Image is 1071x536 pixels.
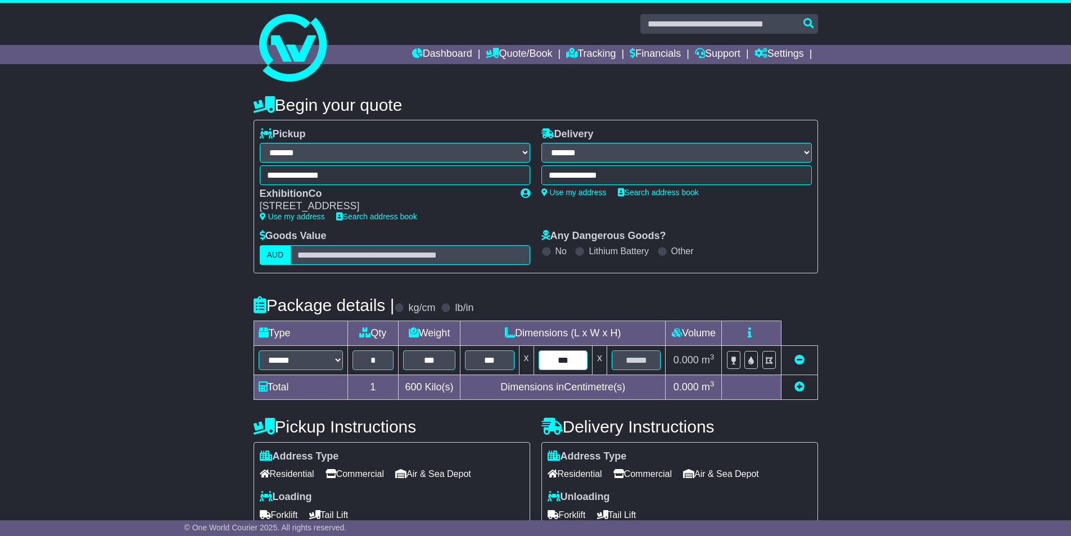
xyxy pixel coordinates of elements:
[254,417,530,436] h4: Pickup Instructions
[260,212,325,221] a: Use my address
[260,230,327,242] label: Goods Value
[548,491,610,503] label: Unloading
[405,381,422,393] span: 600
[260,491,312,503] label: Loading
[555,246,567,256] label: No
[254,375,347,399] td: Total
[260,200,509,213] div: [STREET_ADDRESS]
[597,506,636,524] span: Tail Lift
[460,321,666,345] td: Dimensions (L x W x H)
[336,212,417,221] a: Search address book
[613,465,672,483] span: Commercial
[399,375,460,399] td: Kilo(s)
[710,353,715,361] sup: 3
[260,506,298,524] span: Forklift
[541,230,666,242] label: Any Dangerous Goods?
[260,128,306,141] label: Pickup
[260,465,314,483] span: Residential
[794,354,805,366] a: Remove this item
[408,302,435,314] label: kg/cm
[618,188,699,197] a: Search address book
[455,302,473,314] label: lb/in
[695,45,740,64] a: Support
[347,321,399,345] td: Qty
[548,465,602,483] span: Residential
[548,506,586,524] span: Forklift
[254,96,818,114] h4: Begin your quote
[541,417,818,436] h4: Delivery Instructions
[326,465,384,483] span: Commercial
[710,380,715,388] sup: 3
[486,45,552,64] a: Quote/Book
[260,188,509,200] div: ExhibitionCo
[541,128,594,141] label: Delivery
[395,465,471,483] span: Air & Sea Depot
[666,321,722,345] td: Volume
[347,375,399,399] td: 1
[309,506,349,524] span: Tail Lift
[254,296,395,314] h4: Package details |
[548,451,627,463] label: Address Type
[674,354,699,366] span: 0.000
[702,354,715,366] span: m
[702,381,715,393] span: m
[184,523,347,532] span: © One World Courier 2025. All rights reserved.
[592,345,607,375] td: x
[260,451,339,463] label: Address Type
[460,375,666,399] td: Dimensions in Centimetre(s)
[630,45,681,64] a: Financials
[399,321,460,345] td: Weight
[254,321,347,345] td: Type
[260,245,291,265] label: AUD
[412,45,472,64] a: Dashboard
[671,246,694,256] label: Other
[674,381,699,393] span: 0.000
[754,45,804,64] a: Settings
[541,188,607,197] a: Use my address
[519,345,534,375] td: x
[683,465,759,483] span: Air & Sea Depot
[566,45,616,64] a: Tracking
[794,381,805,393] a: Add new item
[589,246,649,256] label: Lithium Battery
